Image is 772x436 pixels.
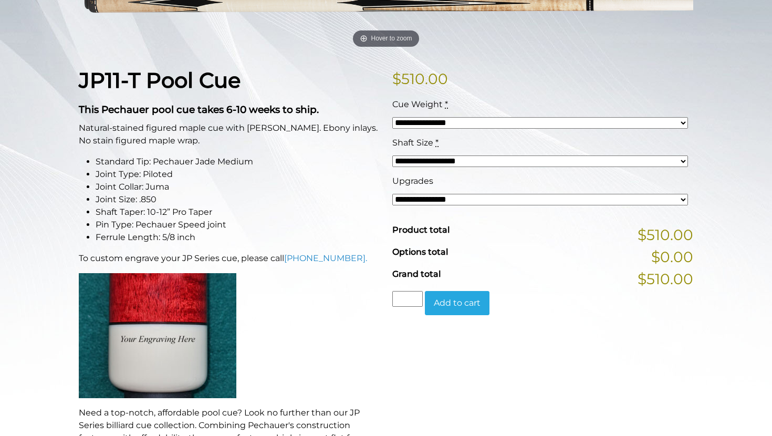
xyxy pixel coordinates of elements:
[96,219,380,231] li: Pin Type: Pechauer Speed joint
[392,70,401,88] span: $
[96,193,380,206] li: Joint Size: .850
[96,168,380,181] li: Joint Type: Piloted
[392,247,448,257] span: Options total
[392,225,450,235] span: Product total
[96,231,380,244] li: Ferrule Length: 5/8 inch
[638,268,693,290] span: $510.00
[445,99,448,109] abbr: required
[392,70,448,88] bdi: 510.00
[392,99,443,109] span: Cue Weight
[79,122,380,147] p: Natural-stained figured maple cue with [PERSON_NAME]. Ebony inlays. No stain figured maple wrap.
[392,138,433,148] span: Shaft Size
[392,269,441,279] span: Grand total
[79,103,319,116] strong: This Pechauer pool cue takes 6-10 weeks to ship.
[651,246,693,268] span: $0.00
[638,224,693,246] span: $510.00
[79,67,241,93] strong: JP11-T Pool Cue
[79,252,380,265] p: To custom engrave your JP Series cue, please call
[435,138,439,148] abbr: required
[96,155,380,168] li: Standard Tip: Pechauer Jade Medium
[96,206,380,219] li: Shaft Taper: 10-12” Pro Taper
[425,291,489,315] button: Add to cart
[79,273,236,398] img: An image of a cue butt with the words "YOUR ENGRAVING HERE".
[284,253,367,263] a: [PHONE_NUMBER].
[392,176,433,186] span: Upgrades
[392,291,423,307] input: Product quantity
[96,181,380,193] li: Joint Collar: Juma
